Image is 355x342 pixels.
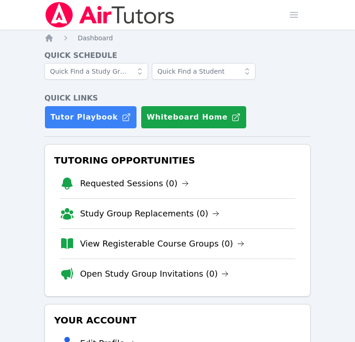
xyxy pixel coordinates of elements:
[152,63,255,80] input: Quick Find a Student
[80,177,189,190] a: Requested Sessions (0)
[44,106,137,129] a: Tutor Playbook
[78,33,113,43] a: Dashboard
[44,33,311,43] nav: Breadcrumb
[141,106,247,129] button: Whiteboard Home
[44,2,175,28] img: Air Tutors
[44,93,311,104] h4: Quick Links
[80,207,219,220] a: Study Group Replacements (0)
[52,152,303,169] h3: Tutoring Opportunities
[44,50,311,61] h4: Quick Schedule
[44,63,148,80] input: Quick Find a Study Group
[80,267,229,280] a: Open Study Group Invitations (0)
[80,237,244,250] a: View Registerable Course Groups (0)
[78,34,113,42] span: Dashboard
[52,312,303,329] h3: Your Account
